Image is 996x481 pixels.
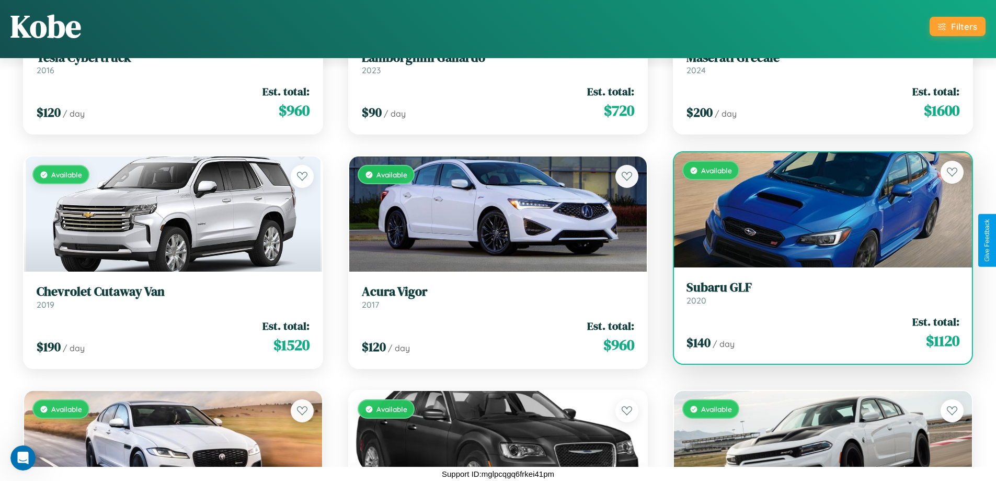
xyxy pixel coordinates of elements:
span: 2016 [37,65,54,75]
a: Chevrolet Cutaway Van2019 [37,284,310,310]
span: Est. total: [587,84,634,99]
span: 2024 [686,65,706,75]
span: $ 190 [37,338,61,355]
span: 2019 [37,299,54,310]
span: $ 1520 [273,334,310,355]
span: Available [51,170,82,179]
span: $ 720 [604,100,634,121]
div: Give Feedback [983,219,991,262]
h1: Kobe [10,5,81,48]
h3: Chevrolet Cutaway Van [37,284,310,299]
span: 2023 [362,65,381,75]
p: Support ID: mglpcqgq6frkei41pm [442,467,554,481]
span: / day [715,108,737,119]
span: / day [384,108,406,119]
div: Filters [951,21,977,32]
a: Tesla Cybertruck2016 [37,50,310,76]
h3: Subaru GLF [686,280,959,295]
span: / day [63,343,85,353]
span: $ 200 [686,104,713,121]
span: Available [51,405,82,413]
a: Maserati Grecale2024 [686,50,959,76]
span: / day [713,339,735,349]
iframe: Intercom live chat [10,445,36,471]
span: $ 1600 [924,100,959,121]
span: Est. total: [262,318,310,333]
a: Lamborghini Gallardo2023 [362,50,635,76]
span: Est. total: [912,84,959,99]
a: Acura Vigor2017 [362,284,635,310]
span: 2020 [686,295,706,306]
span: $ 120 [362,338,386,355]
span: / day [63,108,85,119]
span: $ 960 [603,334,634,355]
span: $ 120 [37,104,61,121]
span: $ 90 [362,104,382,121]
span: 2017 [362,299,379,310]
span: Est. total: [587,318,634,333]
span: $ 140 [686,334,711,351]
span: / day [388,343,410,353]
h3: Acura Vigor [362,284,635,299]
span: Available [376,405,407,413]
span: Est. total: [262,84,310,99]
span: Available [701,166,732,175]
span: Available [376,170,407,179]
span: $ 960 [279,100,310,121]
span: Est. total: [912,314,959,329]
span: Available [701,405,732,413]
a: Subaru GLF2020 [686,280,959,306]
button: Filters [930,17,986,36]
span: $ 1120 [926,330,959,351]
